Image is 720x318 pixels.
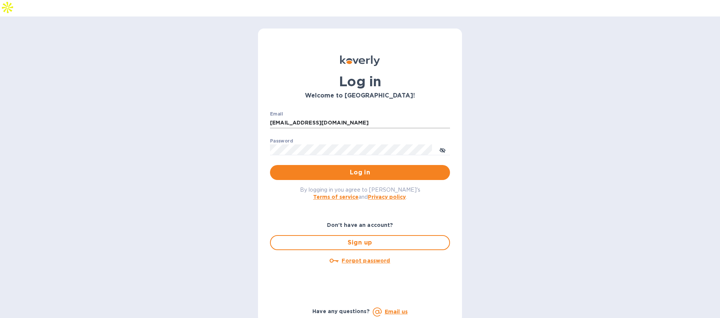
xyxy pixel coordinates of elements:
b: Don't have an account? [327,222,393,228]
a: Terms of service [313,194,358,200]
input: Enter email address [270,117,450,129]
a: Email us [385,309,408,315]
h3: Welcome to [GEOGRAPHIC_DATA]! [270,92,450,99]
button: Log in [270,165,450,180]
span: Sign up [277,238,443,247]
span: Log in [276,168,444,177]
span: By logging in you agree to [PERSON_NAME]'s and . [300,187,420,200]
label: Email [270,112,283,116]
button: toggle password visibility [435,142,450,157]
label: Password [270,139,293,143]
h1: Log in [270,73,450,89]
img: Koverly [340,55,380,66]
b: Have any questions? [312,308,370,314]
button: Sign up [270,235,450,250]
u: Forgot password [342,258,390,264]
a: Privacy policy [368,194,406,200]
